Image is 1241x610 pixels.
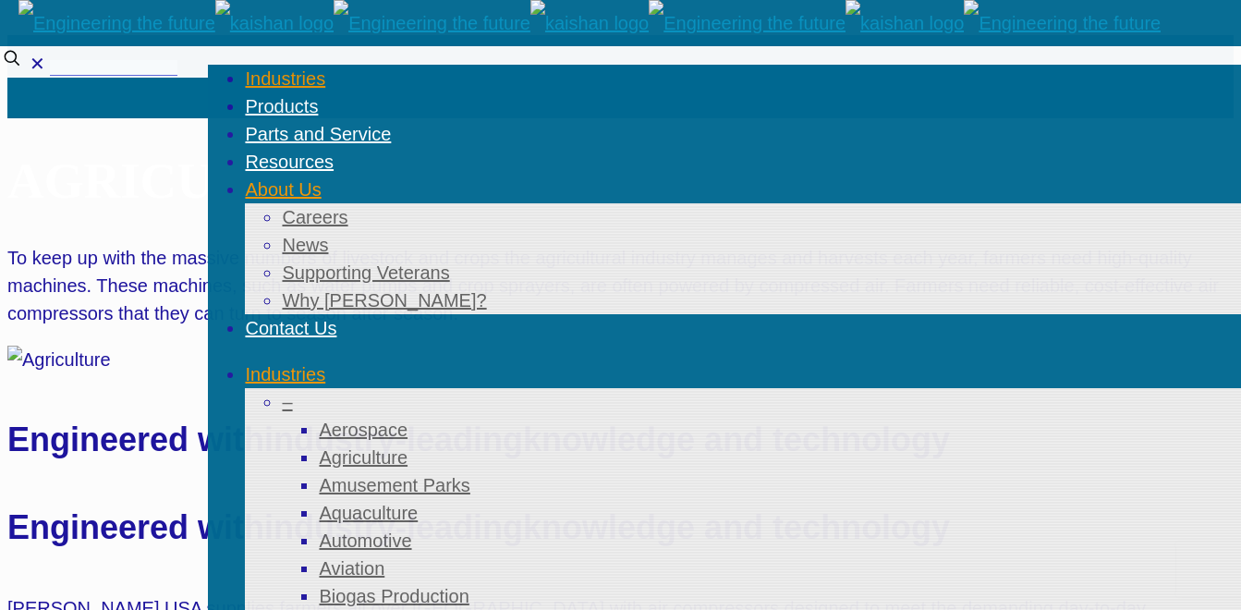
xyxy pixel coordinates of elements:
a: Careers [282,207,347,227]
span: Industries [245,364,325,384]
span: About Us [245,179,321,200]
a: Aquaculture [319,503,418,523]
a: Agriculture [319,447,408,468]
a: Aviation [319,558,384,579]
a: Products [245,82,318,130]
a: Contact Us [245,304,336,352]
a: Resources [245,138,334,186]
a: Automotive [319,531,411,551]
span: Products [245,96,318,116]
h1: Agriculture [7,152,1234,210]
span: Industries [245,68,325,89]
a: Amusement Parks [319,475,469,495]
a: – [282,392,292,412]
p: To keep up with the massive numbers of livestock and crops the agricultural industry manages and ... [7,244,1234,327]
img: Agriculture [7,346,111,373]
a: Kaishan USA [18,8,1161,38]
a: Industries [245,350,325,398]
a: Industries [245,55,325,103]
span: Resources [245,152,334,172]
span: Parts and Service [245,124,391,144]
span: Contact Us [245,318,336,338]
span: Engineered with knowledge and technology [7,508,950,546]
a: Why [PERSON_NAME]? [282,290,486,311]
a: Biogas Production [319,586,468,606]
span: Engineered with knowledge and technology [7,421,950,458]
a: Aerospace [319,420,408,440]
a: Parts and Service [245,110,391,158]
span: ✕ [30,54,45,74]
a: Supporting Veterans [282,262,449,283]
a: About Us [245,165,321,213]
a: News [282,235,328,255]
